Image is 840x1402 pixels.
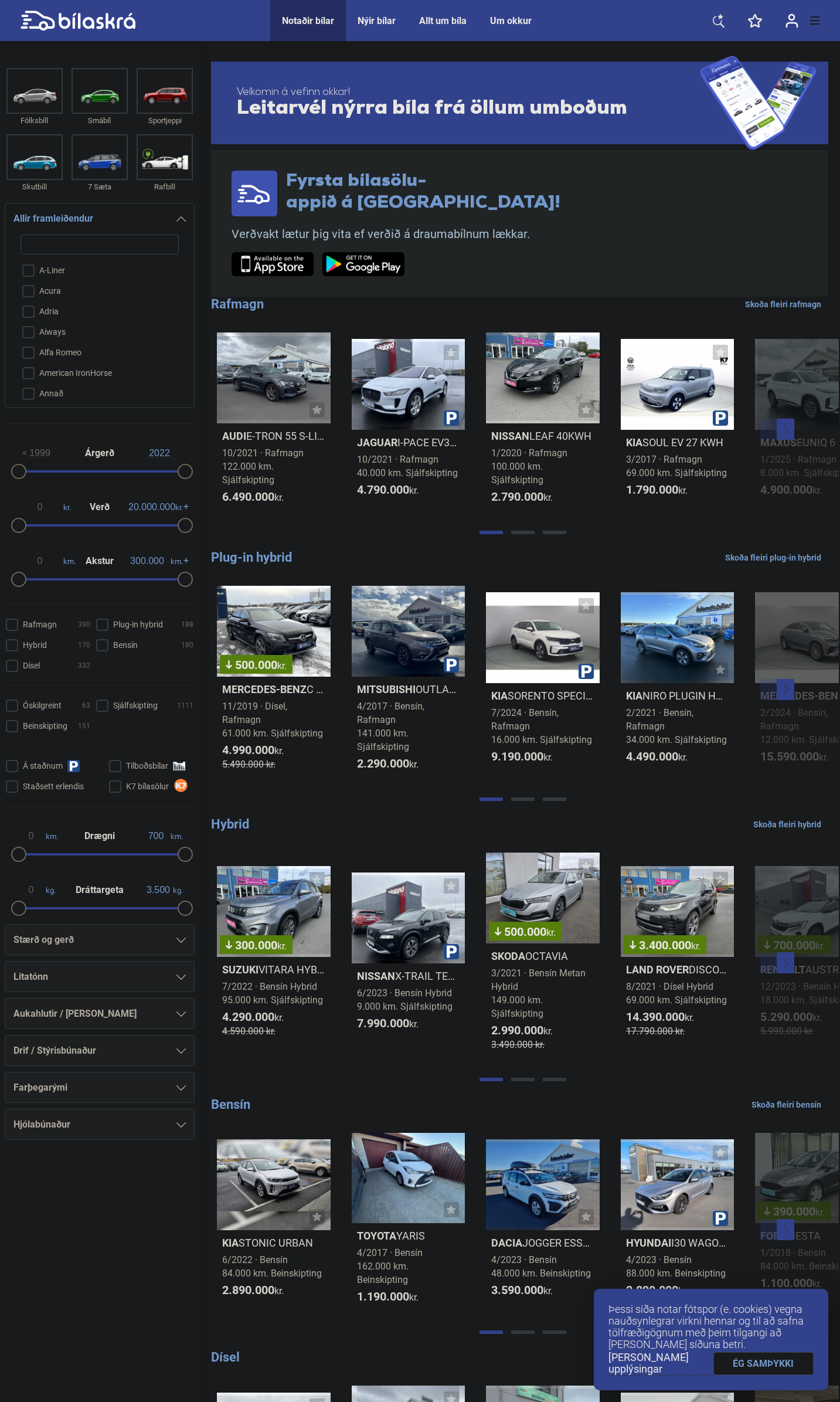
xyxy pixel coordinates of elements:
span: 6/2023 · Bensín Hybrid 9.000 km. Sjálfskipting [357,987,453,1012]
span: Drægni [81,831,118,841]
span: kr. [626,1010,694,1024]
b: Audi [222,430,246,442]
span: Drif / Stýrisbúnaður [13,1043,96,1059]
span: Óskilgreint [23,700,62,712]
span: 7/2022 · Bensín Hybrid 95.000 km. Sjálfskipting [222,981,323,1006]
span: 3.490.000 kr. [491,1038,545,1051]
div: Notaðir bílar [282,15,334,26]
a: KiaNIRO PLUGIN HYBRID STYLE2/2021 · Bensín, Rafmagn34.000 km. Sjálfskipting4.490.000kr. [621,586,734,782]
span: kr. [815,941,825,952]
button: Page 1 [479,1330,503,1334]
span: Verð [87,503,113,512]
span: Árgerð [82,449,117,458]
span: kr. [16,502,71,512]
span: 63 [82,700,90,712]
button: Page 1 [479,1078,503,1081]
span: 3.400.000 [630,939,700,951]
span: kr. [760,483,822,497]
span: Stærð og gerð [13,932,74,948]
span: km. [16,831,58,841]
span: kr. [222,1284,284,1298]
h2: LEAF 40KWH [486,429,600,443]
div: Sportjeppi [137,114,193,127]
span: Fyrsta bílasölu- appið á [GEOGRAPHIC_DATA]! [286,172,560,212]
span: Litatónn [13,969,48,985]
span: kr. [222,490,284,504]
b: Suzuki [222,963,259,976]
div: 7 Sæta [72,180,128,194]
b: Skoda [491,950,525,962]
span: Hjólabúnaður [13,1116,70,1133]
span: 180 [181,639,193,651]
button: Next [777,1219,794,1240]
span: kr. [815,1207,825,1218]
span: 3/2021 · Bensín Metan Hybrid 149.000 km. Sjálfskipting [491,968,586,1019]
button: Page 2 [511,531,535,534]
button: Previous [760,419,778,440]
a: KiaSTONIC URBAN6/2022 · Bensín84.000 km. Beinskipting2.890.000kr. [217,1133,331,1315]
a: 500.000kr.SkodaOCTAVIA3/2021 · Bensín Metan Hybrid149.000 km. Sjálfskipting2.990.000kr.3.490.000 kr. [486,853,600,1062]
a: ToyotaYARIS4/2017 · Bensín162.000 km. Beinskipting1.190.000kr. [352,1133,465,1315]
b: Land Rover [626,963,689,976]
span: 10/2021 · Rafmagn 40.000 km. Sjálfskipting [357,454,458,478]
span: 3/2017 · Rafmagn 69.000 km. Sjálfskipting [626,454,727,478]
h2: OUTLANDER INSTYLE PHEV [352,683,465,696]
button: Page 2 [511,797,535,801]
span: Staðsett erlendis [23,780,84,793]
b: Maxus [760,436,797,449]
a: KiaSOUL EV 27 KWH3/2017 · Rafmagn69.000 km. Sjálfskipting1.790.000kr. [621,332,734,515]
span: km. [124,556,183,566]
b: 7.990.000 [357,1016,409,1030]
a: Um okkur [490,15,532,26]
h2: VITARA HYBRID GL [217,963,331,976]
b: 4.900.000 [760,483,812,497]
b: Bensín [211,1097,250,1112]
span: Dráttargeta [73,885,127,895]
span: 4.590.000 kr. [222,1024,276,1038]
b: Kia [222,1237,239,1249]
span: kr. [357,757,419,771]
a: Skoða fleiri rafmagn [745,297,821,312]
b: 15.590.000 [760,749,819,763]
span: Aukahlutir / [PERSON_NAME] [13,1006,137,1022]
span: kr. [626,483,688,497]
span: 2/2021 · Bensín, Rafmagn 34.000 km. Sjálfskipting [626,707,727,745]
h2: C 300 DE [217,683,331,696]
b: 4.990.000 [222,743,274,757]
h2: I-PACE EV320S [352,436,465,449]
span: Leitarvél nýrra bíla frá öllum umboðum [237,99,699,120]
span: kg. [16,885,56,895]
b: Dísel [211,1350,240,1364]
img: user-login.svg [785,13,798,28]
button: Page 3 [543,1078,566,1081]
button: Previous [760,679,778,700]
button: Previous [760,1219,778,1240]
b: 1.190.000 [357,1289,409,1303]
span: 390 [78,619,90,631]
button: Page 3 [543,797,566,801]
span: Sjálfskipting [113,700,158,712]
p: Þessi síða notar fótspor (e. cookies) vegna nauðsynlegrar virkni hennar og til að safna tölfræðig... [608,1303,814,1350]
button: Page 2 [511,1078,535,1081]
b: Toyota [357,1230,396,1242]
b: Nissan [357,970,395,982]
b: 5.290.000 [760,1010,812,1024]
h2: STONIC URBAN [217,1236,331,1250]
span: Bensín [113,639,138,651]
span: 5.990.000 kr. [760,1024,814,1038]
span: 170 [78,639,90,651]
b: Plug-in hybrid [211,550,292,565]
b: 9.190.000 [491,749,543,763]
span: kr. [222,1010,284,1024]
h2: NIRO PLUGIN HYBRID STYLE [621,689,734,702]
b: 2.790.000 [491,490,543,504]
span: 10/2021 · Rafmagn 122.000 km. Sjálfskipting [222,447,304,486]
b: 4.290.000 [222,1010,274,1024]
b: 2.890.000 [626,1283,678,1297]
button: Page 1 [479,797,503,801]
span: Akstur [83,556,117,566]
span: Velkomin á vefinn okkar! [237,87,699,99]
span: km. [141,831,183,841]
div: Fólksbíll [6,114,63,127]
